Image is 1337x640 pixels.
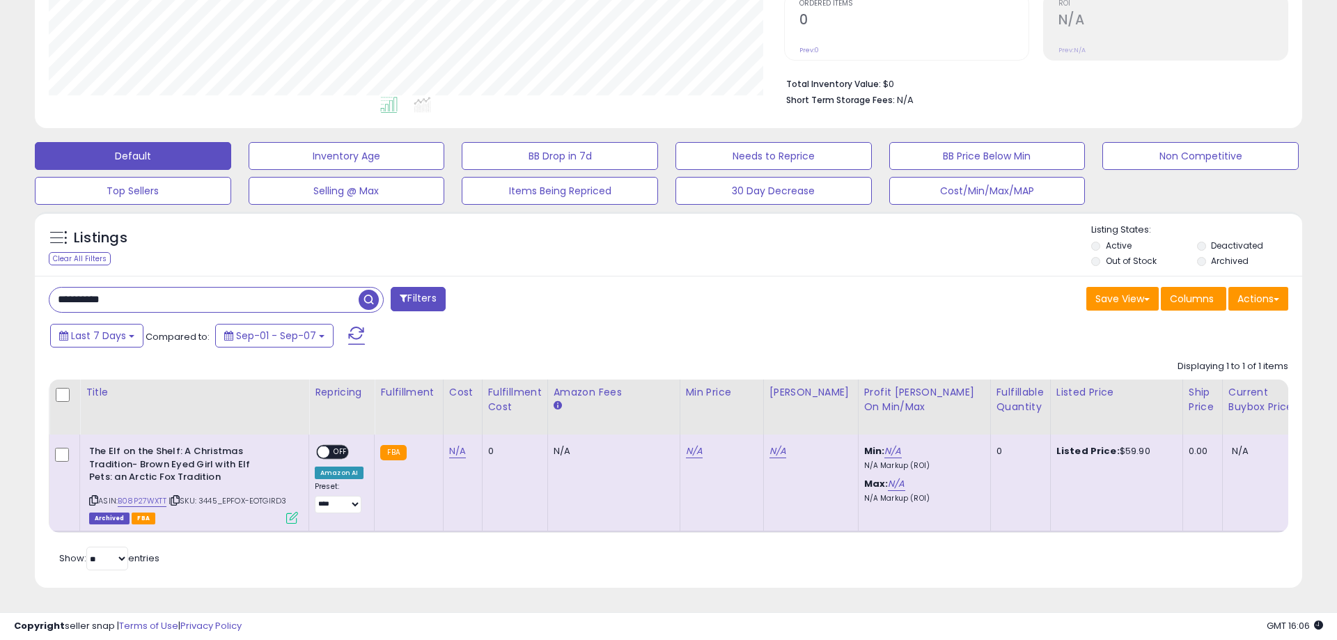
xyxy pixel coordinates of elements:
[675,177,872,205] button: 30 Day Decrease
[889,142,1086,170] button: BB Price Below Min
[1091,224,1301,237] p: Listing States:
[315,482,363,513] div: Preset:
[71,329,126,343] span: Last 7 Days
[146,330,210,343] span: Compared to:
[1058,46,1086,54] small: Prev: N/A
[315,467,363,479] div: Amazon AI
[864,494,980,504] p: N/A Markup (ROI)
[169,495,286,506] span: | SKU: 3445_EPFOX-EOTGIRD3
[888,477,905,491] a: N/A
[180,619,242,632] a: Privacy Policy
[1211,255,1249,267] label: Archived
[89,513,130,524] span: Listings that have been deleted from Seller Central
[554,400,562,412] small: Amazon Fees.
[1267,619,1323,632] span: 2025-09-15 16:06 GMT
[675,142,872,170] button: Needs to Reprice
[462,177,658,205] button: Items Being Repriced
[249,177,445,205] button: Selling @ Max
[488,445,537,458] div: 0
[50,324,143,348] button: Last 7 Days
[1178,360,1288,373] div: Displaying 1 to 1 of 1 items
[1058,12,1288,31] h2: N/A
[118,495,166,507] a: B08P27WXTT
[858,380,990,435] th: The percentage added to the cost of goods (COGS) that forms the calculator for Min & Max prices.
[996,385,1045,414] div: Fulfillable Quantity
[488,385,542,414] div: Fulfillment Cost
[1106,240,1132,251] label: Active
[897,93,914,107] span: N/A
[1056,385,1177,400] div: Listed Price
[1189,445,1212,458] div: 0.00
[786,78,881,90] b: Total Inventory Value:
[686,444,703,458] a: N/A
[1102,142,1299,170] button: Non Competitive
[769,444,786,458] a: N/A
[132,513,155,524] span: FBA
[786,75,1278,91] li: $0
[236,329,316,343] span: Sep-01 - Sep-07
[1056,444,1120,458] b: Listed Price:
[1232,444,1249,458] span: N/A
[1161,287,1226,311] button: Columns
[1228,385,1300,414] div: Current Buybox Price
[380,385,437,400] div: Fulfillment
[554,445,669,458] div: N/A
[1056,445,1172,458] div: $59.90
[59,552,159,565] span: Show: entries
[462,142,658,170] button: BB Drop in 7d
[119,619,178,632] a: Terms of Use
[864,477,889,490] b: Max:
[799,46,819,54] small: Prev: 0
[996,445,1040,458] div: 0
[864,444,885,458] b: Min:
[215,324,334,348] button: Sep-01 - Sep-07
[86,385,303,400] div: Title
[35,142,231,170] button: Default
[1228,287,1288,311] button: Actions
[35,177,231,205] button: Top Sellers
[769,385,852,400] div: [PERSON_NAME]
[391,287,445,311] button: Filters
[554,385,674,400] div: Amazon Fees
[14,620,242,633] div: seller snap | |
[74,228,127,248] h5: Listings
[315,385,368,400] div: Repricing
[49,252,111,265] div: Clear All Filters
[14,619,65,632] strong: Copyright
[380,445,406,460] small: FBA
[89,445,298,522] div: ASIN:
[889,177,1086,205] button: Cost/Min/Max/MAP
[799,12,1029,31] h2: 0
[449,444,466,458] a: N/A
[1086,287,1159,311] button: Save View
[1170,292,1214,306] span: Columns
[1106,255,1157,267] label: Out of Stock
[864,385,985,414] div: Profit [PERSON_NAME] on Min/Max
[1211,240,1263,251] label: Deactivated
[329,446,352,458] span: OFF
[1189,385,1217,414] div: Ship Price
[884,444,901,458] a: N/A
[686,385,758,400] div: Min Price
[786,94,895,106] b: Short Term Storage Fees:
[249,142,445,170] button: Inventory Age
[449,385,476,400] div: Cost
[89,445,258,487] b: The Elf on the Shelf: A Christmas Tradition- Brown Eyed Girl with Elf Pets: an Arctic Fox Tradition
[864,461,980,471] p: N/A Markup (ROI)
